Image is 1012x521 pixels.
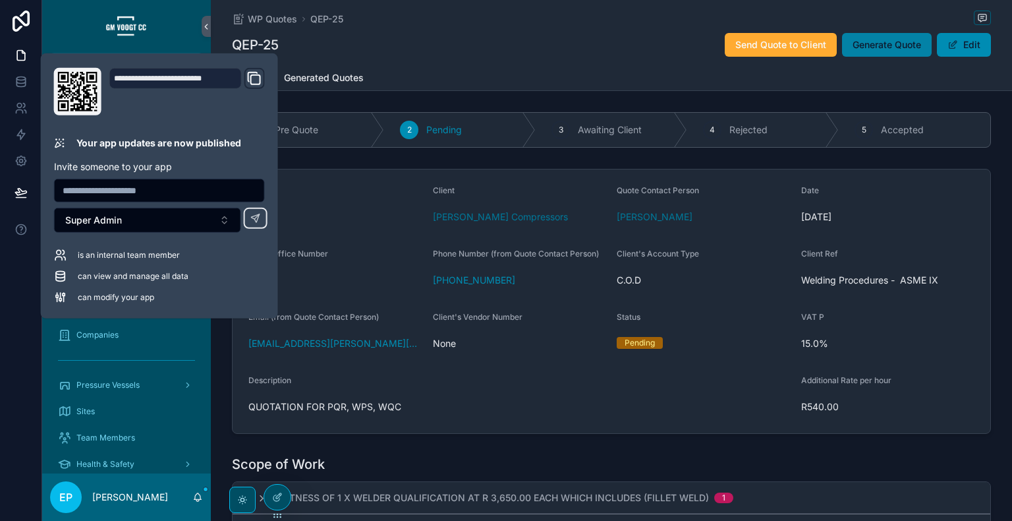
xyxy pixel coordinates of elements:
span: Client Office Number [248,249,328,259]
a: Team Members [50,426,203,450]
span: Accepted [881,123,924,137]
span: 2 [407,125,412,135]
span: Generate Quote [853,38,921,51]
a: Sites [50,400,203,423]
p: Your app updates are now published [76,137,241,150]
span: Client's Account Type [617,249,699,259]
a: Pressure Vessels [50,373,203,397]
span: Date [801,185,819,195]
span: EP [59,489,72,505]
span: Witness of 1 x Welder Qualification at R 3,650.00 each which includes (Fillet Weld) [277,491,709,505]
span: QUOTATION FOR PQR, WPS, WQC [248,400,791,414]
a: WP Quotes [232,13,297,26]
a: Generated Quotes [284,66,364,92]
span: WP Quotes [248,13,297,26]
a: [PERSON_NAME] [617,210,692,224]
a: [PHONE_NUMBER] [433,274,515,287]
span: Rejected [729,123,768,137]
span: Quote Contact Person [617,185,699,195]
a: [PERSON_NAME] Compressors [433,210,568,224]
span: Welding Procedures - ASME IX [801,274,975,287]
span: C.O.D [617,274,791,287]
span: Client [433,185,455,195]
span: Super Admin [65,214,122,227]
span: Companies [76,330,119,340]
span: Phone Number (from Quote Contact Person) [433,249,599,259]
div: Domain and Custom Link [109,68,265,115]
span: VAT P [801,312,824,322]
button: Select Button [54,208,241,233]
span: Awaiting Client [578,123,642,137]
button: Send Quote to Client [725,33,837,57]
span: Sites [76,406,95,417]
h1: QEP-25 [232,36,279,54]
span: 4 [710,125,715,135]
button: Generate Quote [842,33,932,57]
span: [DATE] [801,210,975,224]
span: Pressure Vessels [76,380,140,390]
a: Companies [50,323,203,347]
span: Pre Quote [275,123,318,137]
span: Health & Safety [76,459,134,470]
button: Edit [937,33,991,57]
span: 15.0% [801,337,975,350]
p: [PERSON_NAME] [92,491,168,504]
a: Health & Safety [50,452,203,476]
span: Team Members [76,433,135,443]
span: can modify your app [78,292,154,303]
span: Client's Vendor Number [433,312,522,322]
div: 1 [722,493,725,503]
span: Email (from Quote Contact Person) [248,312,379,322]
span: Send Quote to Client [735,38,826,51]
span: Additional Rate per hour [801,375,891,385]
span: is an internal team member [78,250,180,260]
span: Generated Quotes [284,71,364,84]
span: Description [248,375,291,385]
span: 3 [559,125,563,135]
p: Invite someone to your app [54,160,265,173]
h1: Scope of Work [232,455,325,474]
span: None [433,337,607,350]
span: EP-25 [248,210,422,224]
span: Status [617,312,640,322]
span: Pending [426,123,462,137]
span: 5 [862,125,866,135]
span: R540.00 [801,400,975,414]
div: Pending [625,337,655,349]
a: [EMAIL_ADDRESS][PERSON_NAME][DOMAIN_NAME] [248,337,422,350]
span: Client Ref [801,249,838,259]
a: QEP-25 [310,13,343,26]
img: App logo [105,16,148,37]
span: can view and manage all data [78,271,188,282]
